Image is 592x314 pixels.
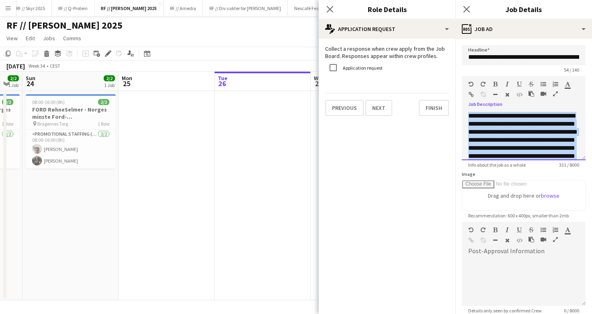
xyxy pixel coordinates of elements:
button: Underline [516,227,522,233]
button: Nescafé Festival 2025 [288,0,345,16]
button: Undo [468,227,474,233]
button: Unordered List [541,227,546,233]
button: Clear Formatting [504,237,510,244]
button: Undo [468,81,474,87]
button: Clear Formatting [504,91,510,98]
button: HTML Code [516,91,522,98]
h1: RF // [PERSON_NAME] 2025 [6,19,123,31]
div: [DATE] [6,62,25,70]
span: 0 / 8000 [557,308,586,314]
h3: Job Details [455,4,592,14]
button: Text Color [565,81,570,87]
span: Recommendation: 600 x 400px, smaller than 2mb [462,213,575,219]
span: 54 / 140 [557,67,586,73]
span: Tue [218,74,227,82]
button: Redo [480,81,486,87]
span: Sun [26,74,35,82]
p: Collect a response when crew apply from the Job Board. Responses appear within crew profiles. [325,45,449,60]
button: Redo [480,227,486,233]
span: Jobs [43,35,55,42]
button: Underline [516,81,522,87]
span: Wed [314,74,324,82]
button: RF // Amedia [164,0,203,16]
span: View [6,35,18,42]
button: Ordered List [553,227,558,233]
button: Fullscreen [553,236,558,243]
button: HTML Code [516,237,522,244]
h3: FORD RøhneSelmer - Norges minste Ford-forhandlerkontor [26,106,116,120]
button: Bold [492,81,498,87]
span: 331 / 8000 [553,162,586,168]
button: Strikethrough [528,227,534,233]
span: Mon [122,74,132,82]
span: Bragernes Torg [37,121,68,127]
button: Ordered List [553,81,558,87]
a: View [3,33,21,43]
a: Edit [23,33,38,43]
button: Insert video [541,91,546,97]
button: Insert video [541,236,546,243]
button: Italic [504,227,510,233]
span: 27 [313,79,324,88]
button: Finish [419,100,449,116]
span: 1 Role [98,121,109,127]
app-card-role: Promotional Staffing (Brand Ambassadors)2/208:00-16:00 (8h)[PERSON_NAME][PERSON_NAME] [26,130,116,169]
div: 1 Job [104,82,115,88]
button: RF // [PERSON_NAME] 2025 [94,0,164,16]
button: Horizontal Line [492,91,498,98]
button: Insert Link [468,91,474,98]
span: 2/2 [104,75,115,81]
span: 25 [121,79,132,88]
button: Horizontal Line [492,237,498,244]
span: 2/2 [98,99,109,105]
span: Details only seen by confirmed Crew [462,308,548,314]
div: CEST [50,63,60,69]
span: 26 [217,79,227,88]
h3: Role Details [319,4,455,14]
button: Paste as plain text [528,91,534,97]
span: 1 Role [2,121,13,127]
span: 08:00-16:00 (8h) [32,99,65,105]
button: Next [365,100,392,116]
span: 2/2 [8,75,19,81]
button: Paste as plain text [528,236,534,243]
button: RF // Div vakter for [PERSON_NAME] [203,0,288,16]
button: Previous [325,100,364,116]
span: Week 34 [27,63,47,69]
button: Unordered List [541,81,546,87]
app-job-card: 08:00-16:00 (8h)2/2FORD RøhneSelmer - Norges minste Ford-forhandlerkontor Bragernes Torg1 RolePro... [26,94,116,169]
button: RF // Skyr 2025 [10,0,52,16]
button: Italic [504,81,510,87]
div: Application Request [319,19,455,39]
button: Fullscreen [553,91,558,97]
span: Comms [63,35,81,42]
button: Strikethrough [528,81,534,87]
button: Text Color [565,227,570,233]
label: Application request [341,65,383,71]
div: Job Ad [455,19,592,39]
span: 2/2 [2,99,13,105]
a: Comms [60,33,84,43]
button: Bold [492,227,498,233]
button: RF // Q-Protein [52,0,94,16]
div: 1 Job [8,82,18,88]
a: Jobs [40,33,58,43]
span: Info about the job as a whole [462,162,532,168]
span: 24 [25,79,35,88]
span: Edit [26,35,35,42]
